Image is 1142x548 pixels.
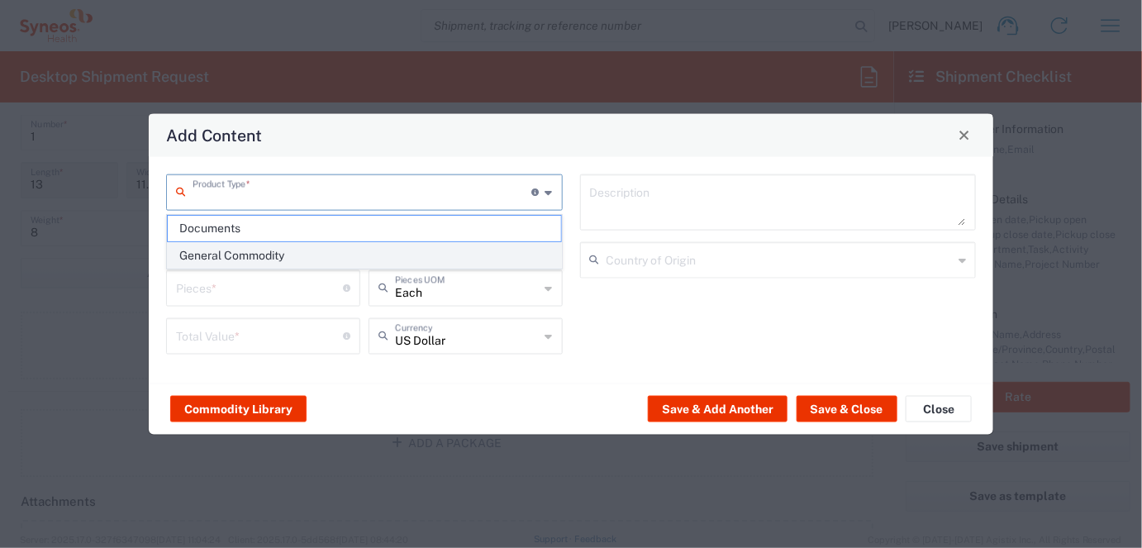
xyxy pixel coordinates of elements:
span: Documents [168,216,561,241]
span: General Commodity [168,243,561,269]
button: Close [953,123,976,146]
button: Save & Close [797,396,897,422]
h4: Add Content [166,123,263,147]
button: Save & Add Another [648,396,788,422]
button: Commodity Library [170,396,307,422]
button: Close [906,396,972,422]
